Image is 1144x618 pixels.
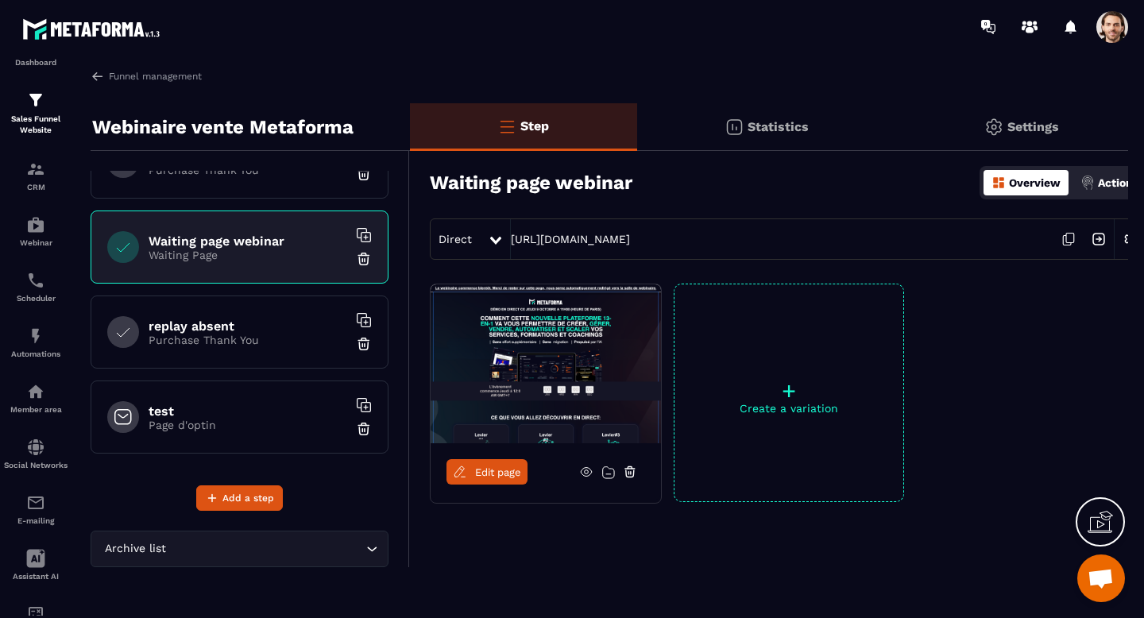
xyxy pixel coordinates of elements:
[4,238,68,247] p: Webinar
[222,490,274,506] span: Add a step
[26,160,45,179] img: formation
[4,516,68,525] p: E-mailing
[26,271,45,290] img: scheduler
[22,14,165,44] img: logo
[439,233,472,245] span: Direct
[475,466,521,478] span: Edit page
[1080,176,1095,190] img: actions.d6e523a2.png
[497,117,516,136] img: bars-o.4a397970.svg
[4,572,68,581] p: Assistant AI
[26,493,45,512] img: email
[101,540,169,558] span: Archive list
[4,426,68,481] a: social-networksocial-networkSocial Networks
[91,531,388,567] div: Search for option
[91,69,105,83] img: arrow
[1009,176,1061,189] p: Overview
[991,176,1006,190] img: dashboard-orange.40269519.svg
[1007,119,1059,134] p: Settings
[149,419,347,431] p: Page d'optin
[1098,176,1138,189] p: Actions
[511,233,630,245] a: [URL][DOMAIN_NAME]
[4,203,68,259] a: automationsautomationsWebinar
[356,251,372,267] img: trash
[4,148,68,203] a: formationformationCRM
[26,382,45,401] img: automations
[149,249,347,261] p: Waiting Page
[4,79,68,148] a: formationformationSales Funnel Website
[984,118,1003,137] img: setting-gr.5f69749f.svg
[169,540,362,558] input: Search for option
[725,118,744,137] img: stats.20deebd0.svg
[149,234,347,249] h6: Waiting page webinar
[1084,224,1114,254] img: arrow-next.bcc2205e.svg
[4,294,68,303] p: Scheduler
[26,215,45,234] img: automations
[4,183,68,191] p: CRM
[26,326,45,346] img: automations
[149,319,347,334] h6: replay absent
[26,438,45,457] img: social-network
[356,166,372,182] img: trash
[4,370,68,426] a: automationsautomationsMember area
[4,405,68,414] p: Member area
[748,119,809,134] p: Statistics
[430,172,632,194] h3: Waiting page webinar
[674,380,903,402] p: +
[4,481,68,537] a: emailemailE-mailing
[4,114,68,136] p: Sales Funnel Website
[4,58,68,67] p: Dashboard
[149,334,347,346] p: Purchase Thank You
[4,315,68,370] a: automationsautomationsAutomations
[91,69,202,83] a: Funnel management
[4,259,68,315] a: schedulerschedulerScheduler
[4,461,68,469] p: Social Networks
[149,404,347,419] h6: test
[446,459,528,485] a: Edit page
[431,284,661,443] img: image
[26,91,45,110] img: formation
[520,118,549,133] p: Step
[1077,554,1125,602] div: Ouvrir le chat
[356,421,372,437] img: trash
[4,350,68,358] p: Automations
[4,537,68,593] a: Assistant AI
[356,336,372,352] img: trash
[674,402,903,415] p: Create a variation
[92,111,354,143] p: Webinaire vente Metaforma
[196,485,283,511] button: Add a step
